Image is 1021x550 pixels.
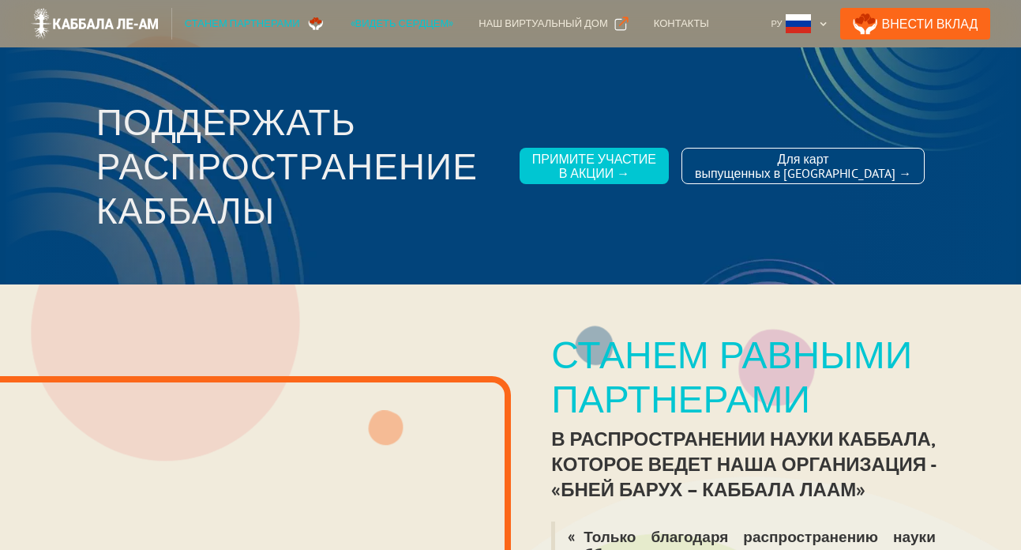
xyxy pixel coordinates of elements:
div: Ру [771,16,782,32]
div: в распространении науки каббала, которое ведет наша организация - «Бней Барух – Каббала лаАм» [551,427,980,503]
div: Станем равными партнерами [551,332,980,420]
div: Контакты [654,16,709,32]
h3: Поддержать распространение каббалы [96,100,507,232]
div: Наш виртуальный дом [479,16,607,32]
div: Примите участие в акции → [532,152,656,180]
div: «Видеть сердцем» [351,16,454,32]
a: Примите участиев акции → [520,148,669,184]
a: Для картвыпущенных в [GEOGRAPHIC_DATA] → [681,148,925,184]
div: Ру [764,8,834,40]
a: Контакты [641,8,722,40]
a: Внести Вклад [840,8,990,40]
a: Наш виртуальный дом [466,8,640,40]
div: Для карт выпущенных в [GEOGRAPHIC_DATA] → [695,152,911,180]
div: Станем партнерами [185,16,300,32]
a: Станем партнерами [172,8,338,40]
a: «Видеть сердцем» [338,8,467,40]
